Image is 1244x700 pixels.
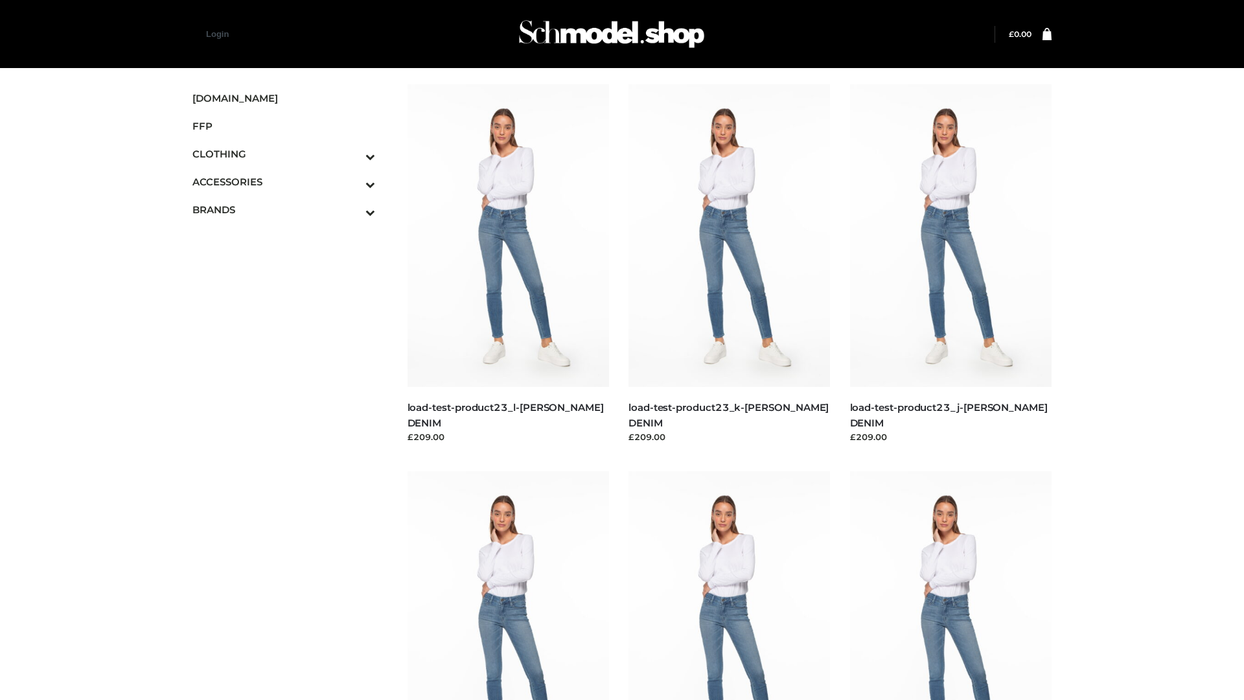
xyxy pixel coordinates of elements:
div: £209.00 [408,430,610,443]
a: [DOMAIN_NAME] [192,84,375,112]
a: Login [206,29,229,39]
a: ACCESSORIESToggle Submenu [192,168,375,196]
div: £209.00 [850,430,1052,443]
a: CLOTHINGToggle Submenu [192,140,375,168]
span: FFP [192,119,375,134]
span: [DOMAIN_NAME] [192,91,375,106]
bdi: 0.00 [1009,29,1031,39]
a: load-test-product23_l-[PERSON_NAME] DENIM [408,401,604,428]
img: Schmodel Admin 964 [514,8,709,60]
span: CLOTHING [192,146,375,161]
div: £209.00 [628,430,831,443]
button: Toggle Submenu [330,168,375,196]
a: load-test-product23_k-[PERSON_NAME] DENIM [628,401,829,428]
a: BRANDSToggle Submenu [192,196,375,224]
span: ACCESSORIES [192,174,375,189]
button: Toggle Submenu [330,140,375,168]
span: BRANDS [192,202,375,217]
a: FFP [192,112,375,140]
a: load-test-product23_j-[PERSON_NAME] DENIM [850,401,1048,428]
button: Toggle Submenu [330,196,375,224]
span: £ [1009,29,1014,39]
a: £0.00 [1009,29,1031,39]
